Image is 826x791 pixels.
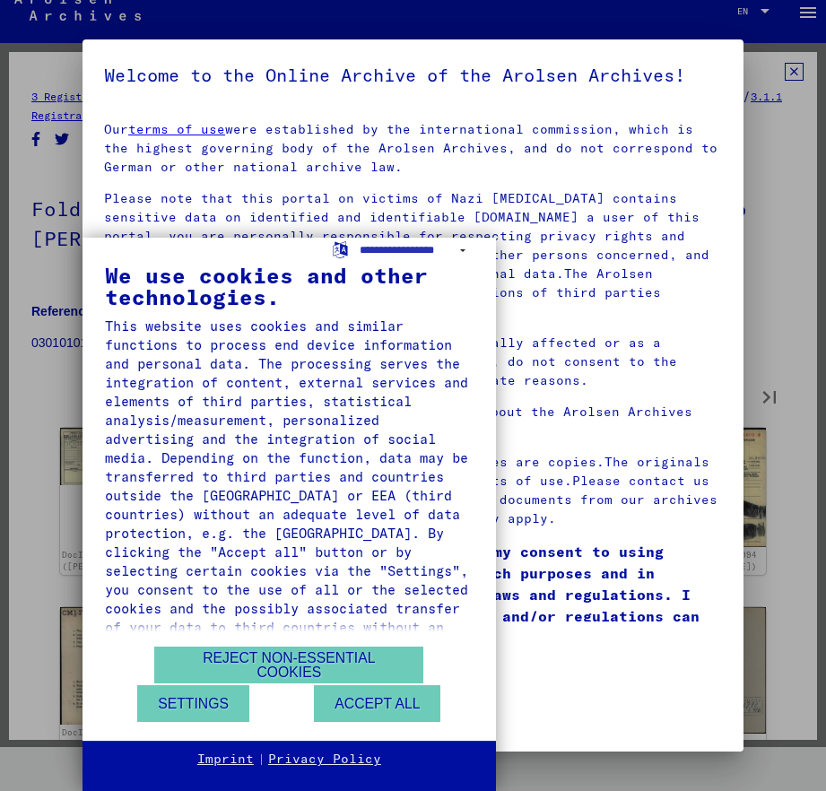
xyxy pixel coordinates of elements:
[105,317,474,656] div: This website uses cookies and similar functions to process end device information and personal da...
[268,751,381,769] a: Privacy Policy
[137,685,249,722] button: Settings
[314,685,440,722] button: Accept all
[105,265,474,308] div: We use cookies and other technologies.
[197,751,254,769] a: Imprint
[154,647,423,683] button: Reject non-essential cookies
